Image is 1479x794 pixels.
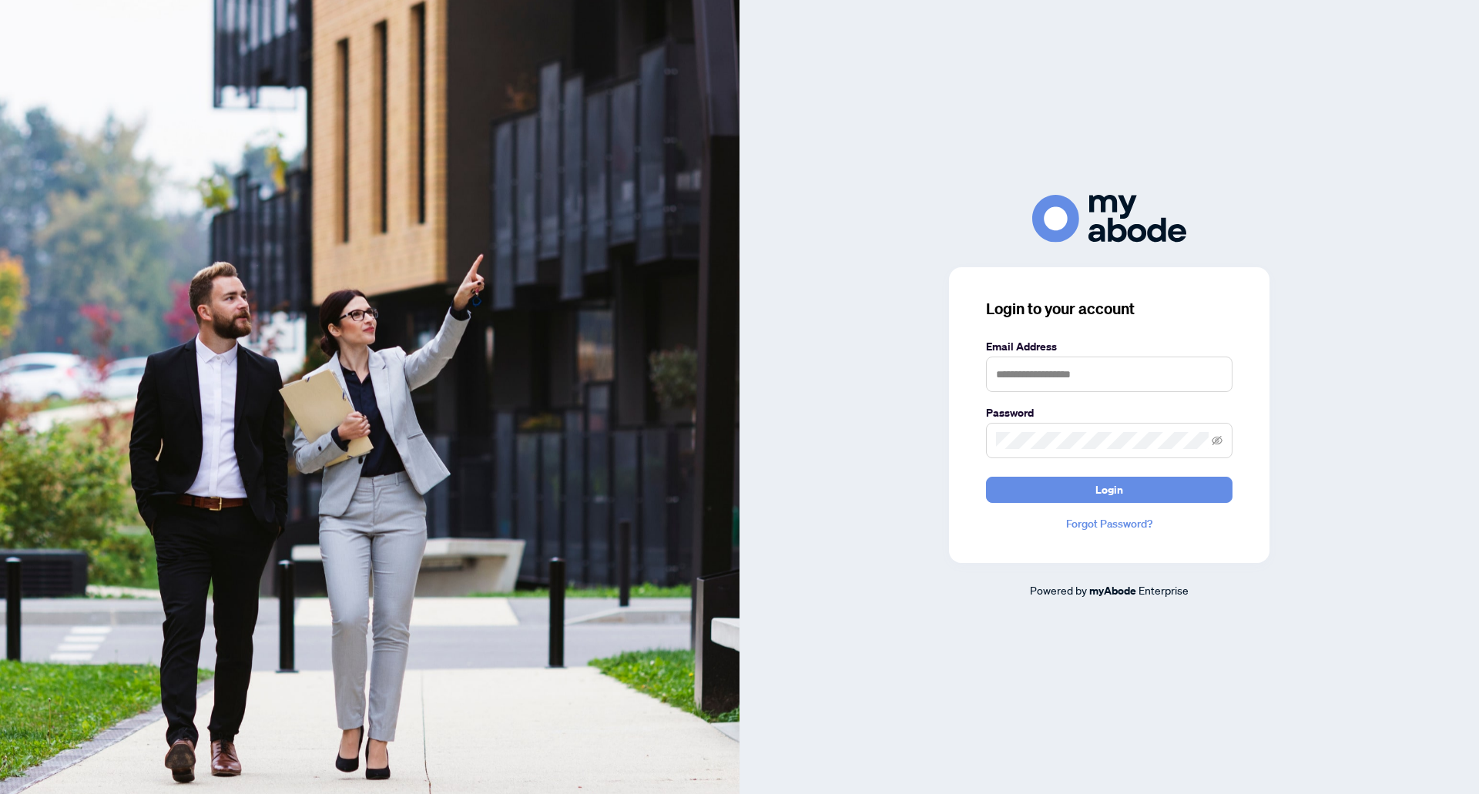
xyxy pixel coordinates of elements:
[1030,583,1087,597] span: Powered by
[1139,583,1189,597] span: Enterprise
[986,298,1232,320] h3: Login to your account
[986,404,1232,421] label: Password
[986,338,1232,355] label: Email Address
[1089,582,1136,599] a: myAbode
[1212,435,1222,446] span: eye-invisible
[986,515,1232,532] a: Forgot Password?
[1032,195,1186,242] img: ma-logo
[1095,477,1123,502] span: Login
[986,477,1232,503] button: Login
